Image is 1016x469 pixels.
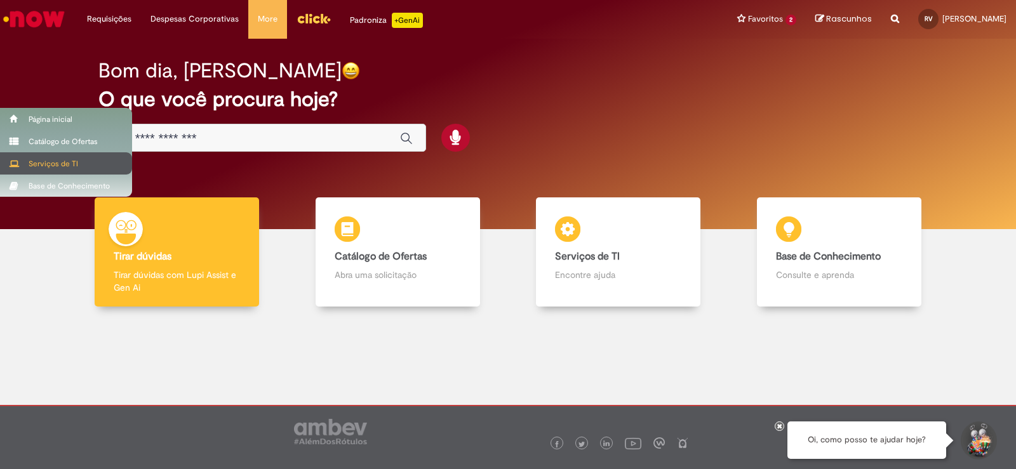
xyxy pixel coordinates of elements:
img: logo_footer_linkedin.png [603,440,610,448]
img: logo_footer_twitter.png [578,441,585,447]
p: Abra uma solicitação [335,268,461,281]
b: Tirar dúvidas [114,250,171,263]
a: Rascunhos [815,13,872,25]
img: happy-face.png [342,62,360,80]
h2: O que você procura hoje? [98,88,918,110]
img: click_logo_yellow_360x200.png [297,9,331,28]
img: logo_footer_naosei.png [677,437,688,449]
span: Favoritos [748,13,783,25]
span: RV [925,15,933,23]
span: Requisições [87,13,131,25]
img: logo_footer_workplace.png [653,437,665,449]
span: Despesas Corporativas [150,13,239,25]
span: 2 [785,15,796,25]
img: logo_footer_facebook.png [554,441,560,447]
a: Catálogo de Ofertas Abra uma solicitação [288,197,509,307]
span: [PERSON_NAME] [942,13,1006,24]
img: ServiceNow [1,6,67,32]
p: +GenAi [392,13,423,28]
b: Catálogo de Ofertas [335,250,427,263]
p: Tirar dúvidas com Lupi Assist e Gen Ai [114,268,240,294]
div: Oi, como posso te ajudar hoje? [787,421,946,459]
b: Serviços de TI [555,250,620,263]
h2: Bom dia, [PERSON_NAME] [98,60,342,82]
p: Encontre ajuda [555,268,681,281]
img: logo_footer_youtube.png [625,435,641,451]
span: Rascunhos [826,13,872,25]
img: logo_footer_ambev_rotulo_gray.png [294,419,367,444]
a: Tirar dúvidas Tirar dúvidas com Lupi Assist e Gen Ai [67,197,288,307]
button: Iniciar Conversa de Suporte [959,421,997,459]
p: Consulte e aprenda [776,268,902,281]
div: Padroniza [350,13,423,28]
span: More [258,13,277,25]
b: Base de Conhecimento [776,250,881,263]
a: Serviços de TI Encontre ajuda [508,197,729,307]
a: Base de Conhecimento Consulte e aprenda [729,197,950,307]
